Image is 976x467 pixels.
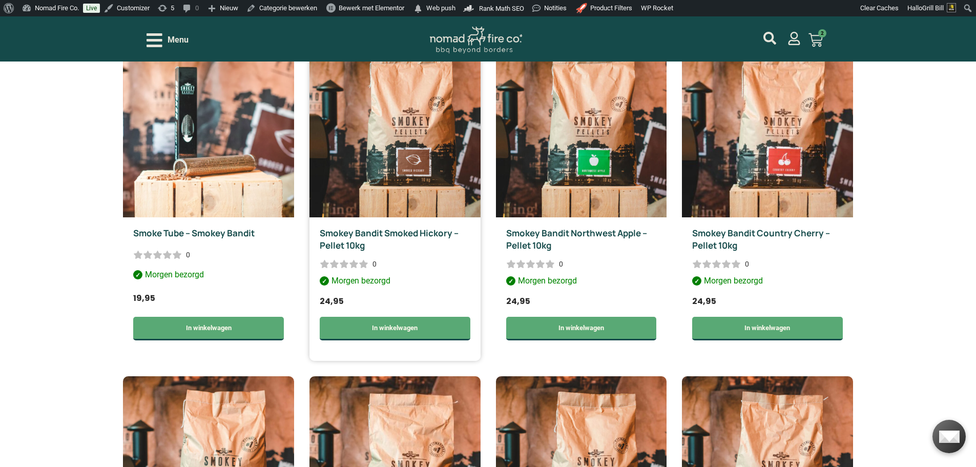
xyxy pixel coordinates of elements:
[339,4,404,12] span: Bewerk met Elementor
[947,3,956,12] img: Avatar of Grill Bill
[83,4,100,13] a: Live
[123,35,294,217] img: smokey-bandit-pellet-smoker-tube
[745,259,749,269] div: 0
[372,259,377,269] div: 0
[320,317,470,340] a: Toevoegen aan winkelwagen: “Smokey Bandit Smoked Hickory - Pellet 10kg“
[133,227,255,239] a: Smoke Tube – Smokey Bandit
[787,32,801,45] a: mijn account
[186,250,190,260] div: 0
[430,27,522,54] img: Nomad Logo
[309,35,481,217] img: smokey-bandit-smoked-hickory-10kg
[506,227,647,251] a: Smokey Bandit Northwest Apple – Pellet 10kg
[133,317,284,340] a: Toevoegen aan winkelwagen: “Smoke Tube - Smokey Bandit“
[559,259,563,269] div: 0
[413,2,423,16] span: 
[796,27,835,53] a: 2
[168,34,189,46] span: Menu
[479,5,524,12] span: Rank Math SEO
[320,275,470,290] p: Morgen bezorgd
[922,4,944,12] span: Grill Bill
[320,227,459,251] a: Smokey Bandit Smoked Hickory – Pellet 10kg
[692,275,843,290] p: Morgen bezorgd
[506,317,657,340] a: Toevoegen aan winkelwagen: “Smokey Bandit Northwest Apple - Pellet 10kg“
[692,317,843,340] a: Toevoegen aan winkelwagen: “Smokey Bandit Country Cherry - Pellet 10kg“
[818,29,826,37] span: 2
[133,269,284,284] p: Morgen bezorgd
[682,35,853,217] img: smokey-bandit-country-cherry-10kg
[692,227,830,251] a: Smokey Bandit Country Cherry – Pellet 10kg
[147,31,189,49] div: Open/Close Menu
[506,275,657,290] p: Morgen bezorgd
[763,32,776,45] a: mijn account
[496,35,667,217] img: smokey-bandit-bourbon-blend-10kg-1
